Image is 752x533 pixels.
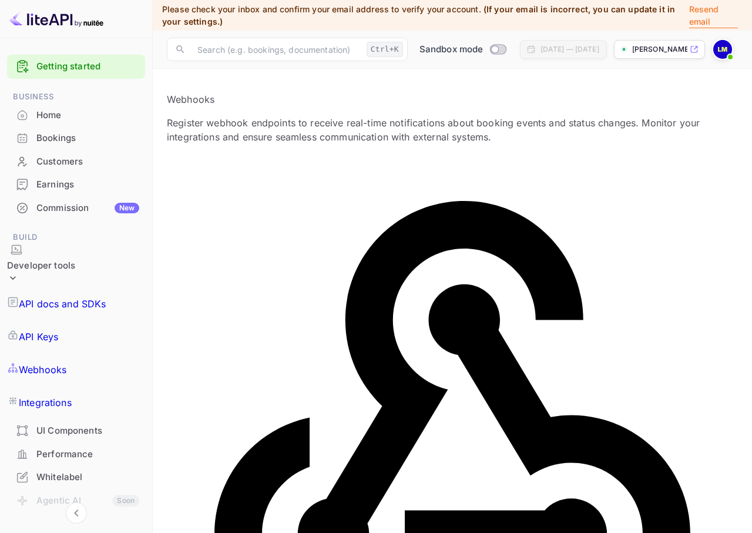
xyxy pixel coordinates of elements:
div: Getting started [7,55,145,79]
a: Performance [7,443,145,465]
div: Performance [36,448,139,461]
div: Earnings [36,178,139,192]
a: Webhooks [7,353,145,386]
div: Developer tools [7,259,75,273]
div: Home [7,104,145,127]
a: Integrations [7,386,145,419]
div: Ctrl+K [367,42,403,57]
div: Performance [7,443,145,466]
p: Integrations [19,395,72,410]
div: [DATE] — [DATE] [540,44,599,55]
div: CommissionNew [7,197,145,220]
div: Home [36,109,139,122]
p: Webhooks [19,363,66,377]
a: Bookings [7,127,145,149]
div: API Logs [36,518,139,532]
span: Build [7,231,145,244]
div: Developer tools [7,244,75,288]
span: Please check your inbox and confirm your email address to verify your account. [162,4,481,14]
button: Collapse navigation [66,502,87,524]
a: API Keys [7,320,145,353]
div: New [115,203,139,213]
img: Linda Miller [713,40,732,59]
p: Register webhook endpoints to receive real-time notifications about booking events and status cha... [167,116,738,144]
div: UI Components [7,420,145,443]
div: Commission [36,202,139,215]
a: Earnings [7,173,145,195]
img: LiteAPI logo [9,9,103,28]
div: Bookings [36,132,139,145]
a: Whitelabel [7,466,145,488]
div: Customers [7,150,145,173]
div: Whitelabel [36,471,139,484]
span: Business [7,90,145,103]
div: Whitelabel [7,466,145,489]
p: Resend email [689,3,738,28]
div: Switch to Production mode [415,43,511,56]
p: API docs and SDKs [19,297,106,311]
a: Home [7,104,145,126]
a: CommissionNew [7,197,145,219]
span: Sandbox mode [419,43,484,56]
p: [PERSON_NAME]-txvu6.nui... [632,44,687,55]
p: API Keys [19,330,58,344]
a: UI Components [7,420,145,441]
div: Customers [36,155,139,169]
a: Getting started [36,60,139,73]
input: Search (e.g. bookings, documentation) [190,38,362,61]
p: Webhooks [167,92,738,106]
a: Customers [7,150,145,172]
div: Earnings [7,173,145,196]
a: API docs and SDKs [7,287,145,320]
div: UI Components [36,424,139,438]
div: Bookings [7,127,145,150]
